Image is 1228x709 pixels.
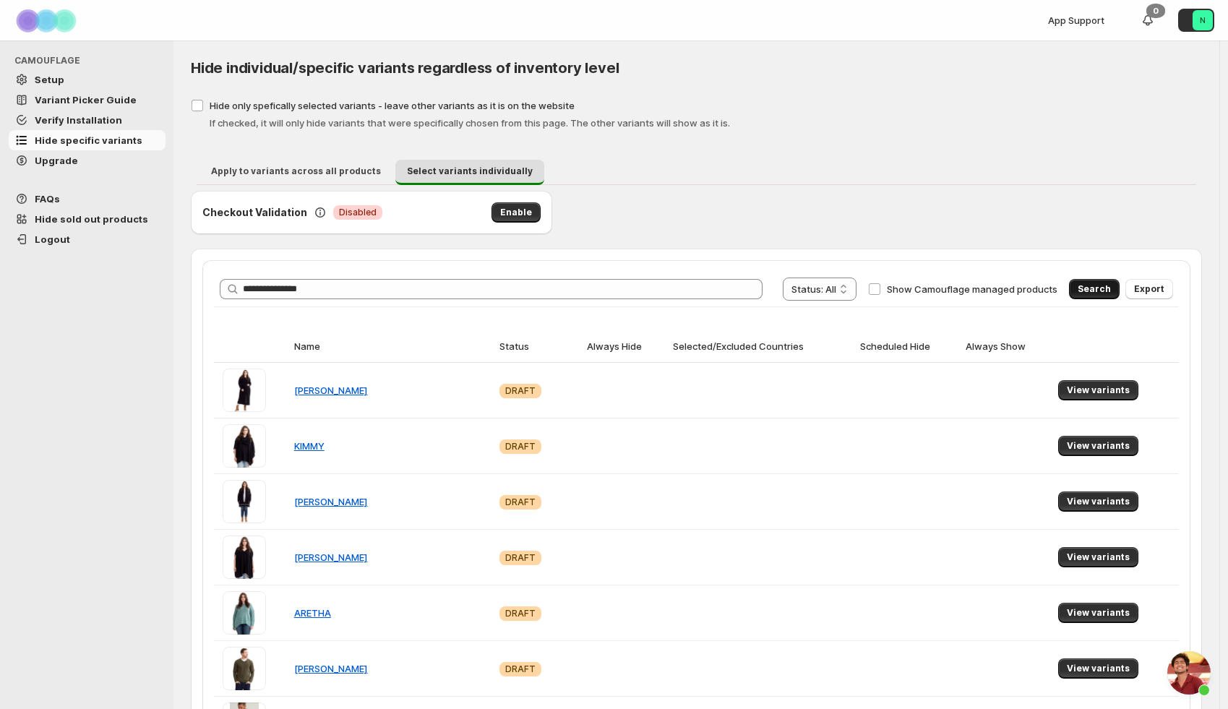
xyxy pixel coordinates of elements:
span: DRAFT [505,608,536,619]
h3: Checkout Validation [202,205,307,220]
div: 0 [1146,4,1165,18]
span: Verify Installation [35,114,122,126]
a: Logout [9,229,166,249]
span: DRAFT [505,663,536,675]
a: Verify Installation [9,110,166,130]
img: Camouflage [12,1,84,40]
span: DRAFT [505,552,536,564]
span: Avatar with initials N [1193,10,1213,30]
a: FAQs [9,189,166,209]
span: Disabled [339,207,377,218]
span: FAQs [35,193,60,205]
span: App Support [1048,14,1104,26]
button: View variants [1058,603,1138,623]
button: View variants [1058,491,1138,512]
button: View variants [1058,547,1138,567]
a: [PERSON_NAME] [294,663,368,674]
span: Hide specific variants [35,134,142,146]
button: Select variants individually [395,160,544,185]
a: Upgrade [9,150,166,171]
button: Apply to variants across all products [199,160,392,183]
span: Export [1134,283,1164,295]
a: 0 [1141,13,1155,27]
th: Name [290,330,496,363]
button: Avatar with initials N [1178,9,1214,32]
span: View variants [1067,607,1130,619]
span: View variants [1067,384,1130,396]
th: Always Hide [583,330,668,363]
span: Hide individual/specific variants regardless of inventory level [191,59,619,77]
span: Setup [35,74,64,85]
th: Selected/Excluded Countries [669,330,856,363]
a: Variant Picker Guide [9,90,166,110]
th: Always Show [961,330,1054,363]
span: DRAFT [505,441,536,452]
span: View variants [1067,663,1130,674]
a: [PERSON_NAME] [294,496,368,507]
span: Logout [35,233,70,245]
a: Hide specific variants [9,130,166,150]
button: Export [1125,279,1173,299]
a: [PERSON_NAME] [294,551,368,563]
a: KIMMY [294,440,325,452]
span: View variants [1067,440,1130,452]
span: Hide sold out products [35,213,148,225]
span: DRAFT [505,497,536,508]
button: View variants [1058,436,1138,456]
button: Search [1069,279,1120,299]
span: Variant Picker Guide [35,94,137,106]
a: Hide sold out products [9,209,166,229]
span: Search [1078,283,1111,295]
button: View variants [1058,380,1138,400]
a: [PERSON_NAME] [294,384,368,396]
a: ARETHA [294,607,331,619]
span: Show Camouflage managed products [887,283,1057,295]
span: Select variants individually [407,166,533,177]
span: View variants [1067,551,1130,563]
span: Upgrade [35,155,78,166]
span: Enable [500,207,532,218]
th: Scheduled Hide [856,330,961,363]
button: View variants [1058,658,1138,679]
a: Setup [9,69,166,90]
th: Status [495,330,583,363]
span: Hide only spefically selected variants - leave other variants as it is on the website [210,100,575,111]
text: N [1200,15,1206,25]
span: If checked, it will only hide variants that were specifically chosen from this page. The other va... [210,117,730,129]
span: DRAFT [505,385,536,397]
span: View variants [1067,496,1130,507]
span: CAMOUFLAGE [14,55,166,66]
button: Enable [491,202,541,223]
span: Apply to variants across all products [211,166,381,177]
div: Open chat [1167,651,1211,695]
